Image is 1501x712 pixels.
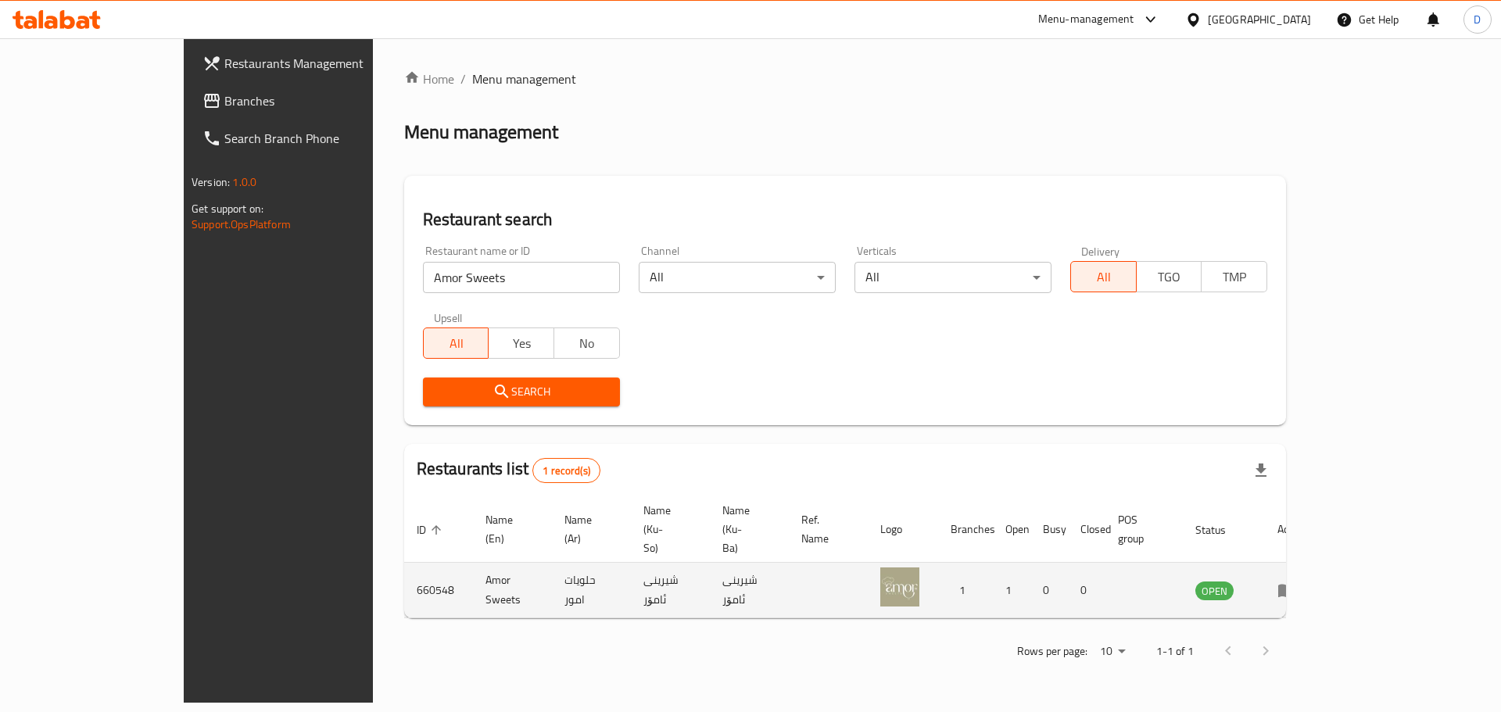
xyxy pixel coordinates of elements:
[1208,266,1261,288] span: TMP
[485,510,533,548] span: Name (En)
[417,457,600,483] h2: Restaurants list
[1081,245,1120,256] label: Delivery
[1030,563,1068,618] td: 0
[1143,266,1196,288] span: TGO
[639,262,836,293] div: All
[1094,640,1131,664] div: Rows per page:
[1201,261,1267,292] button: TMP
[224,129,422,148] span: Search Branch Phone
[417,521,446,539] span: ID
[643,501,691,557] span: Name (Ku-So)
[1208,11,1311,28] div: [GEOGRAPHIC_DATA]
[190,45,435,82] a: Restaurants Management
[564,510,612,548] span: Name (Ar)
[495,332,548,355] span: Yes
[1068,496,1105,563] th: Closed
[435,382,607,402] span: Search
[552,563,631,618] td: حلويات امور
[1195,582,1234,600] span: OPEN
[224,91,422,110] span: Branches
[404,70,1286,88] nav: breadcrumb
[404,120,558,145] h2: Menu management
[430,332,483,355] span: All
[232,172,256,192] span: 1.0.0
[224,54,422,73] span: Restaurants Management
[423,327,489,359] button: All
[854,262,1051,293] div: All
[404,563,473,618] td: 660548
[1136,261,1202,292] button: TGO
[801,510,849,548] span: Ref. Name
[938,496,993,563] th: Branches
[561,332,614,355] span: No
[1017,642,1087,661] p: Rows per page:
[880,567,919,606] img: Amor Sweets
[993,496,1030,563] th: Open
[460,70,466,88] li: /
[488,327,554,359] button: Yes
[190,82,435,120] a: Branches
[722,501,770,557] span: Name (Ku-Ba)
[1156,642,1194,661] p: 1-1 of 1
[423,208,1267,231] h2: Restaurant search
[938,563,993,618] td: 1
[192,199,263,219] span: Get support on:
[423,377,620,406] button: Search
[423,262,620,293] input: Search for restaurant name or ID..
[532,458,600,483] div: Total records count
[190,120,435,157] a: Search Branch Phone
[631,563,710,618] td: شیرینی ئامۆر
[404,496,1319,618] table: enhanced table
[710,563,789,618] td: شیرینی ئامۆر
[1195,521,1246,539] span: Status
[472,70,576,88] span: Menu management
[1070,261,1137,292] button: All
[1242,452,1280,489] div: Export file
[553,327,620,359] button: No
[192,172,230,192] span: Version:
[1118,510,1164,548] span: POS group
[1030,496,1068,563] th: Busy
[868,496,938,563] th: Logo
[1038,10,1134,29] div: Menu-management
[192,214,291,234] a: Support.OpsPlatform
[1265,496,1319,563] th: Action
[1077,266,1130,288] span: All
[533,463,600,478] span: 1 record(s)
[993,563,1030,618] td: 1
[473,563,552,618] td: Amor Sweets
[434,312,463,323] label: Upsell
[1068,563,1105,618] td: 0
[1474,11,1481,28] span: D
